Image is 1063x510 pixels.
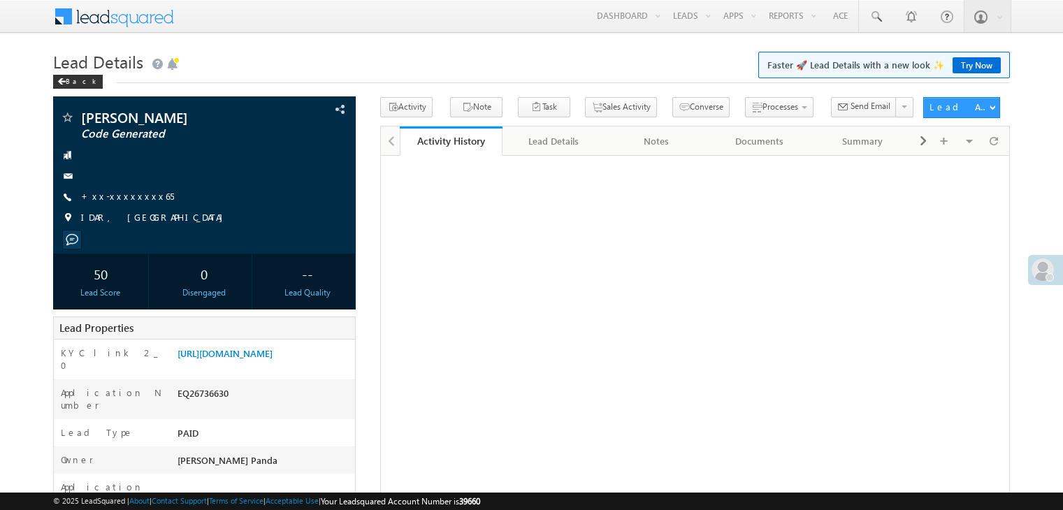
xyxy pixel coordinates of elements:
span: Faster 🚀 Lead Details with a new look ✨ [767,58,1001,72]
span: Code Generated [81,127,268,141]
div: Disengaged [160,286,248,299]
a: Notes [606,126,709,156]
span: Processes [762,101,798,112]
button: Note [450,97,502,117]
button: Task [518,97,570,117]
label: KYC link 2_0 [61,347,163,372]
div: -- [263,261,352,286]
a: Activity History [400,126,502,156]
div: Lead Score [57,286,145,299]
label: Owner [61,453,94,466]
div: 50 [57,261,145,286]
a: Terms of Service [209,496,263,505]
span: 39660 [459,496,480,507]
button: Converse [672,97,730,117]
a: [URL][DOMAIN_NAME] [178,347,273,359]
button: Sales Activity [585,97,657,117]
div: PAID [174,426,355,446]
div: Lead Actions [930,101,989,113]
button: Send Email [831,97,897,117]
div: Activity History [410,134,492,147]
a: Acceptable Use [266,496,319,505]
span: Send Email [851,100,890,112]
span: [PERSON_NAME] Panda [178,454,277,466]
div: Summary [823,133,902,150]
a: Documents [709,126,811,156]
div: Notes [617,133,696,150]
div: Documents [720,133,799,150]
a: Lead Details [502,126,605,156]
label: Application Status [61,481,163,506]
span: Lead Properties [59,321,133,335]
span: [PERSON_NAME] [81,110,268,124]
label: Application Number [61,386,163,411]
a: Back [53,74,110,86]
label: Lead Type [61,426,133,439]
button: Activity [380,97,433,117]
div: Back [53,75,103,89]
a: Summary [812,126,915,156]
span: IDAR, [GEOGRAPHIC_DATA] [81,211,230,225]
a: Try Now [953,57,1001,73]
div: Lead Details [514,133,593,150]
div: EQ26736630 [174,386,355,406]
a: About [129,496,150,505]
div: 0 [160,261,248,286]
span: Your Leadsquared Account Number is [321,496,480,507]
a: Contact Support [152,496,207,505]
a: +xx-xxxxxxxx65 [81,190,174,202]
button: Lead Actions [923,97,1000,118]
button: Processes [745,97,813,117]
span: Lead Details [53,50,143,73]
div: Lead Quality [263,286,352,299]
span: © 2025 LeadSquared | | | | | [53,495,480,508]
